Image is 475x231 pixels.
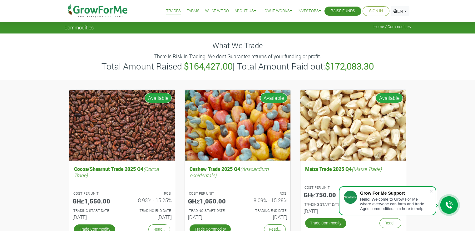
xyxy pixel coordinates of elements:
[305,218,346,228] a: Trade Commodity
[65,61,410,72] h3: Total Amount Raised: | Total Amount Paid out:
[145,93,172,103] span: Available
[127,197,172,203] h6: 8.93% - 15.25%
[73,191,116,196] p: COST PER UNIT
[243,208,286,213] p: Estimated Trading End Date
[128,191,171,196] p: ROS
[188,214,233,220] h6: [DATE]
[184,60,233,72] b: $164,427.00
[376,93,403,103] span: Available
[369,8,383,14] a: Sign In
[189,208,232,213] p: Estimated Trading Start Date
[352,166,382,172] i: (Maize Trade)
[72,214,117,220] h6: [DATE]
[379,218,401,228] a: Read...
[64,24,94,30] span: Commodities
[243,191,286,196] p: ROS
[188,164,287,179] h5: Cashew Trade 2025 Q4
[185,90,290,161] img: growforme image
[360,191,429,196] div: Grow For Me Support
[73,208,116,213] p: Estimated Trading Start Date
[188,197,233,205] h5: GHȼ1,050.00
[304,202,348,207] p: Estimated Trading Start Date
[325,60,374,72] b: $172,083.30
[242,214,287,220] h6: [DATE]
[74,166,159,178] i: (Cocoa Trade)
[260,93,287,103] span: Available
[298,8,321,14] a: Investors
[72,164,172,179] h5: Cocoa/Shearnut Trade 2025 Q4
[166,8,181,14] a: Trades
[205,8,229,14] a: What We Do
[188,164,287,223] a: Cashew Trade 2025 Q4(Anacardium occidentale) COST PER UNIT GHȼ1,050.00 ROS 8.09% - 15.28% TRADING...
[331,8,355,14] a: Raise Funds
[72,164,172,223] a: Cocoa/Shearnut Trade 2025 Q4(Cocoa Trade) COST PER UNIT GHȼ1,550.00 ROS 8.93% - 15.25% TRADING ST...
[128,208,171,213] p: Estimated Trading End Date
[304,164,403,217] a: Maize Trade 2025 Q4(Maize Trade) COST PER UNIT GHȼ750.00 ROS 7.41% - 15.26% TRADING START DATE [D...
[300,90,406,161] img: growforme image
[190,166,269,178] i: (Anacardium occidentale)
[391,6,409,16] a: EN
[374,24,411,29] span: Home / Commodities
[262,8,292,14] a: How it Works
[304,208,349,214] h6: [DATE]
[69,90,175,161] img: growforme image
[64,41,411,50] h4: What We Trade
[359,185,402,190] p: ROS
[304,185,348,190] p: COST PER UNIT
[189,191,232,196] p: COST PER UNIT
[304,191,349,198] h5: GHȼ750.00
[242,197,287,203] h6: 8.09% - 15.28%
[235,8,256,14] a: About Us
[72,197,117,205] h5: GHȼ1,550.00
[65,53,410,60] p: There Is Risk In Trading. We dont Guarantee returns of your funding or profit.
[360,197,429,211] div: Hello! Welcome to Grow For Me where everyone can farm and trade Agric commodities. I'm here to help.
[186,8,200,14] a: Farms
[127,214,172,220] h6: [DATE]
[304,164,403,173] h5: Maize Trade 2025 Q4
